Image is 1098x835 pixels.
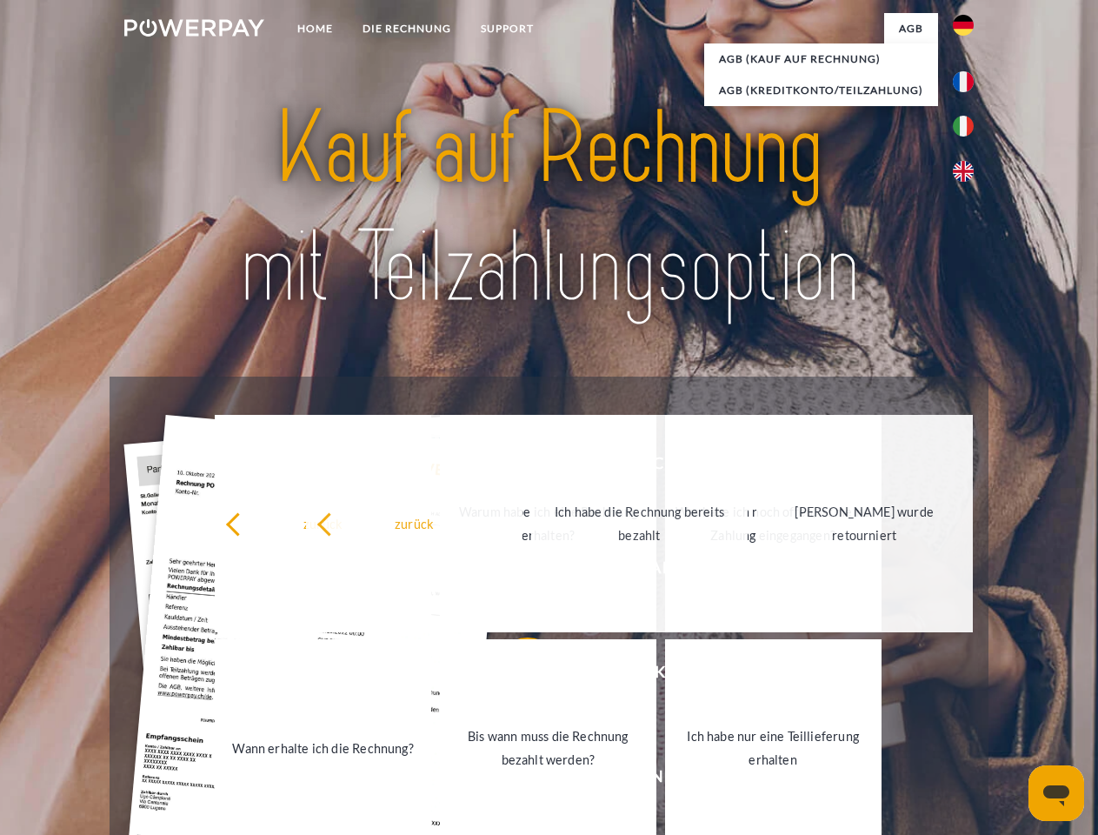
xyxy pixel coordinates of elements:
[316,511,512,535] div: zurück
[704,75,938,106] a: AGB (Kreditkonto/Teilzahlung)
[166,83,932,333] img: title-powerpay_de.svg
[675,725,871,772] div: Ich habe nur eine Teillieferung erhalten
[450,725,646,772] div: Bis wann muss die Rechnung bezahlt werden?
[225,736,421,759] div: Wann erhalte ich die Rechnung?
[953,161,974,182] img: en
[884,13,938,44] a: agb
[225,511,421,535] div: zurück
[124,19,264,37] img: logo-powerpay-white.svg
[283,13,348,44] a: Home
[953,116,974,137] img: it
[466,13,549,44] a: SUPPORT
[704,43,938,75] a: AGB (Kauf auf Rechnung)
[542,500,737,547] div: Ich habe die Rechnung bereits bezahlt
[767,500,962,547] div: [PERSON_NAME] wurde retourniert
[348,13,466,44] a: DIE RECHNUNG
[953,15,974,36] img: de
[953,71,974,92] img: fr
[1028,765,1084,821] iframe: Schaltfläche zum Öffnen des Messaging-Fensters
